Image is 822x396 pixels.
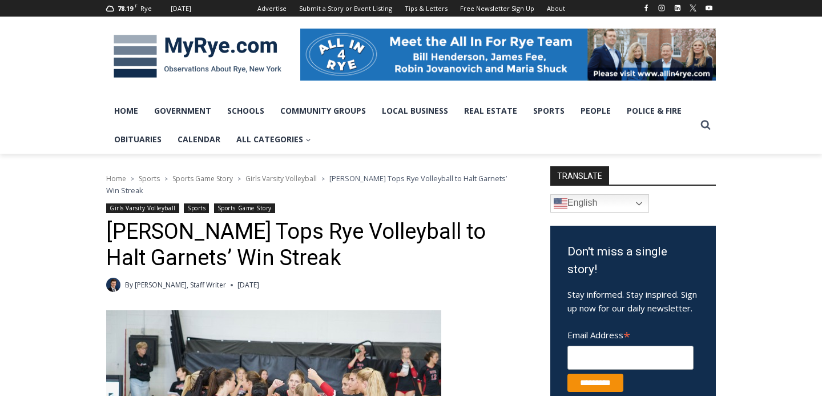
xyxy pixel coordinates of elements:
[567,287,699,315] p: Stay informed. Stay inspired. Sign up now for our daily newsletter.
[170,125,228,154] a: Calendar
[237,175,241,183] span: >
[300,29,716,80] img: All in for Rye
[702,1,716,15] a: YouTube
[219,97,272,125] a: Schools
[118,4,133,13] span: 78.19
[125,279,133,290] span: By
[106,125,170,154] a: Obituaries
[106,97,146,125] a: Home
[619,97,690,125] a: Police & Fire
[139,174,160,183] a: Sports
[695,115,716,135] button: View Search Form
[525,97,573,125] a: Sports
[106,27,289,86] img: MyRye.com
[106,278,120,292] img: Charlie Morris headshot PROFESSIONAL HEADSHOT
[106,97,695,154] nav: Primary Navigation
[550,166,609,185] strong: TRANSLATE
[106,219,520,271] h1: [PERSON_NAME] Tops Rye Volleyball to Halt Garnets’ Win Streak
[172,174,233,183] a: Sports Game Story
[567,243,699,279] h3: Don't miss a single story!
[321,175,325,183] span: >
[245,174,317,183] a: Girls Varsity Volleyball
[135,2,138,9] span: F
[655,1,668,15] a: Instagram
[131,175,134,183] span: >
[456,97,525,125] a: Real Estate
[671,1,684,15] a: Linkedin
[214,203,275,213] a: Sports Game Story
[567,323,694,344] label: Email Address
[236,133,311,146] span: All Categories
[237,279,259,290] time: [DATE]
[228,125,319,154] a: All Categories
[106,174,126,183] a: Home
[135,280,226,290] a: [PERSON_NAME], Staff Writer
[164,175,168,183] span: >
[272,97,374,125] a: Community Groups
[554,197,567,210] img: en
[550,194,649,213] a: English
[106,173,520,196] nav: Breadcrumbs
[573,97,619,125] a: People
[171,3,191,14] div: [DATE]
[106,173,507,195] span: [PERSON_NAME] Tops Rye Volleyball to Halt Garnets’ Win Streak
[184,203,209,213] a: Sports
[146,97,219,125] a: Government
[374,97,456,125] a: Local Business
[140,3,152,14] div: Rye
[639,1,653,15] a: Facebook
[106,203,179,213] a: Girls Varsity Volleyball
[106,278,120,292] a: Author image
[686,1,700,15] a: X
